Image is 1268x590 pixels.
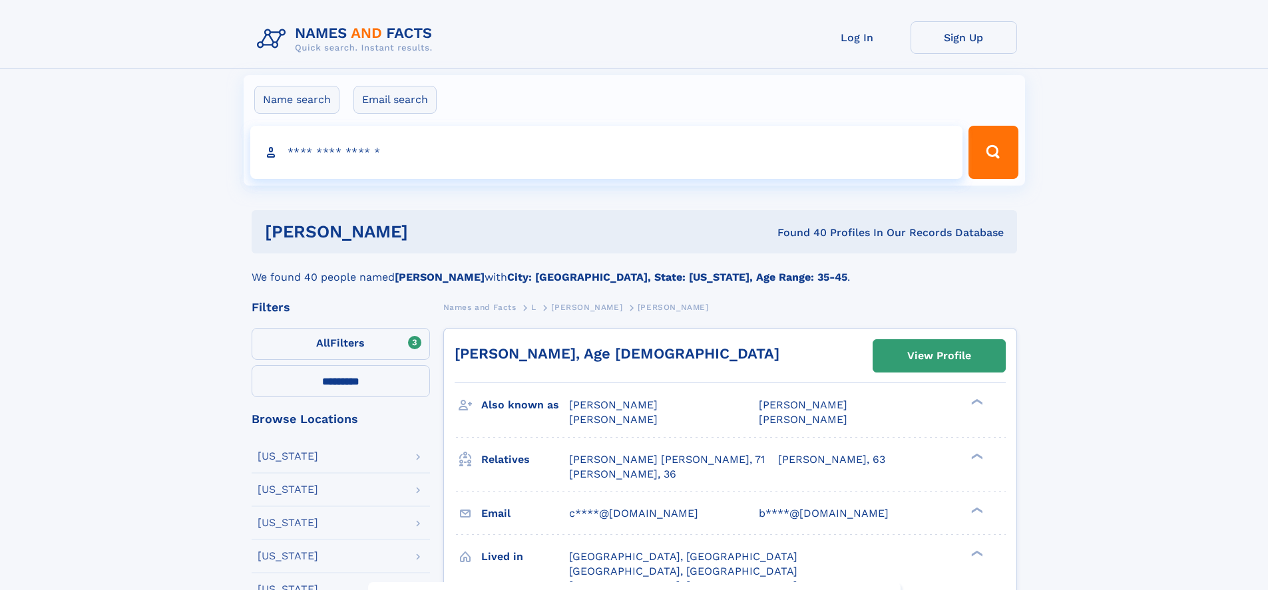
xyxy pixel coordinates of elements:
[258,517,318,528] div: [US_STATE]
[481,448,569,471] h3: Relatives
[968,549,984,557] div: ❯
[569,398,658,411] span: [PERSON_NAME]
[759,398,847,411] span: [PERSON_NAME]
[252,301,430,313] div: Filters
[968,126,1018,179] button: Search Button
[481,502,569,525] h3: Email
[507,271,847,283] b: City: [GEOGRAPHIC_DATA], State: [US_STATE], Age Range: 35-45
[968,452,984,460] div: ❯
[551,303,622,312] span: [PERSON_NAME]
[759,413,847,426] span: [PERSON_NAME]
[911,21,1017,54] a: Sign Up
[873,340,1005,372] a: View Profile
[968,506,984,514] div: ❯
[250,126,963,179] input: search input
[395,271,485,283] b: [PERSON_NAME]
[907,341,971,371] div: View Profile
[252,21,443,57] img: Logo Names and Facts
[258,551,318,561] div: [US_STATE]
[455,345,779,362] a: [PERSON_NAME], Age [DEMOGRAPHIC_DATA]
[531,299,536,315] a: L
[569,413,658,426] span: [PERSON_NAME]
[316,337,330,349] span: All
[481,394,569,416] h3: Also known as
[569,550,797,563] span: [GEOGRAPHIC_DATA], [GEOGRAPHIC_DATA]
[638,303,709,312] span: [PERSON_NAME]
[258,484,318,495] div: [US_STATE]
[258,451,318,462] div: [US_STATE]
[968,398,984,406] div: ❯
[778,452,885,467] a: [PERSON_NAME], 63
[569,452,765,467] a: [PERSON_NAME] [PERSON_NAME], 71
[569,467,676,482] a: [PERSON_NAME], 36
[804,21,911,54] a: Log In
[353,86,437,114] label: Email search
[569,565,797,577] span: [GEOGRAPHIC_DATA], [GEOGRAPHIC_DATA]
[443,299,517,315] a: Names and Facts
[252,328,430,360] label: Filters
[254,86,339,114] label: Name search
[481,545,569,568] h3: Lived in
[252,253,1017,285] div: We found 40 people named with .
[265,223,593,240] h1: [PERSON_NAME]
[551,299,622,315] a: [PERSON_NAME]
[531,303,536,312] span: L
[592,225,1004,240] div: Found 40 Profiles In Our Records Database
[252,413,430,425] div: Browse Locations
